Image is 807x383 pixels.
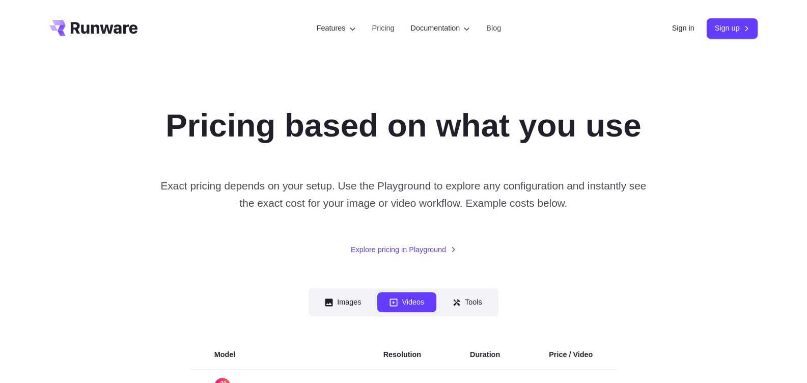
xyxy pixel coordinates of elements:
[49,20,138,36] a: Go to /
[165,106,641,145] h1: Pricing based on what you use
[446,341,524,369] th: Duration
[351,244,456,256] a: Explore pricing in Playground
[313,292,373,312] button: Images
[411,22,470,34] label: Documentation
[377,292,436,312] button: Videos
[440,292,494,312] button: Tools
[359,341,446,369] th: Resolution
[524,341,617,369] th: Price / Video
[707,18,758,38] a: Sign up
[155,177,651,211] p: Exact pricing depends on your setup. Use the Playground to explore any configuration and instantl...
[190,341,359,369] th: Model
[372,22,395,34] a: Pricing
[672,22,694,34] a: Sign in
[486,22,501,34] a: Blog
[317,22,356,34] label: Features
